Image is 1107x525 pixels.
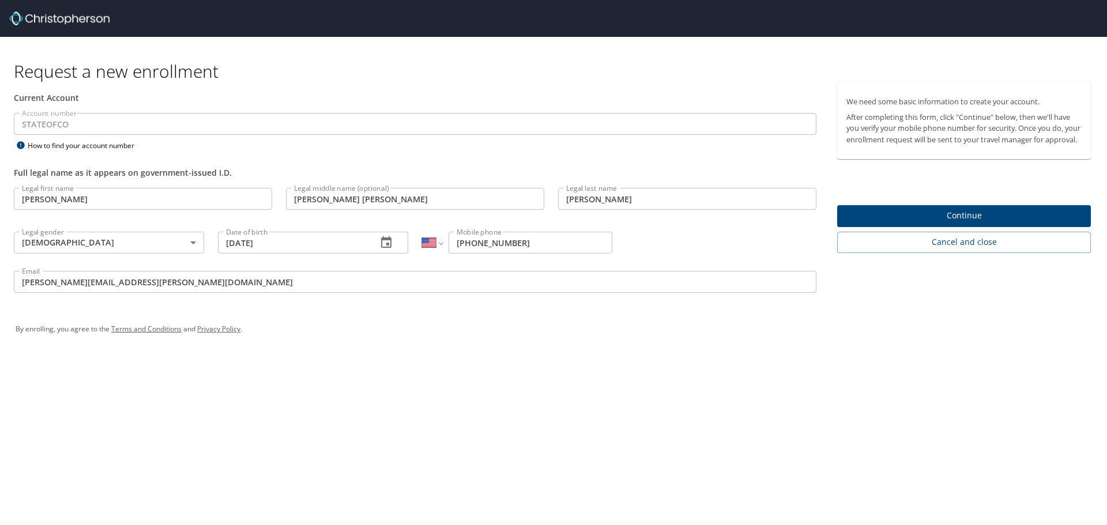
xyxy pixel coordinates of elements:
a: Terms and Conditions [111,324,182,334]
img: cbt logo [9,12,110,25]
div: [DEMOGRAPHIC_DATA] [14,232,204,254]
p: We need some basic information to create your account. [846,96,1082,107]
a: Privacy Policy [197,324,240,334]
h1: Request a new enrollment [14,60,1100,82]
button: Continue [837,205,1091,228]
span: Continue [846,209,1082,223]
div: Full legal name as it appears on government-issued I.D. [14,167,816,179]
button: Cancel and close [837,232,1091,253]
input: MM/DD/YYYY [218,232,368,254]
div: Current Account [14,92,816,104]
div: How to find your account number [14,138,158,153]
input: Enter phone number [449,232,612,254]
div: By enrolling, you agree to the and . [16,315,1091,343]
p: After completing this form, click "Continue" below, then we'll have you verify your mobile phone ... [846,112,1082,145]
span: Cancel and close [846,235,1082,250]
